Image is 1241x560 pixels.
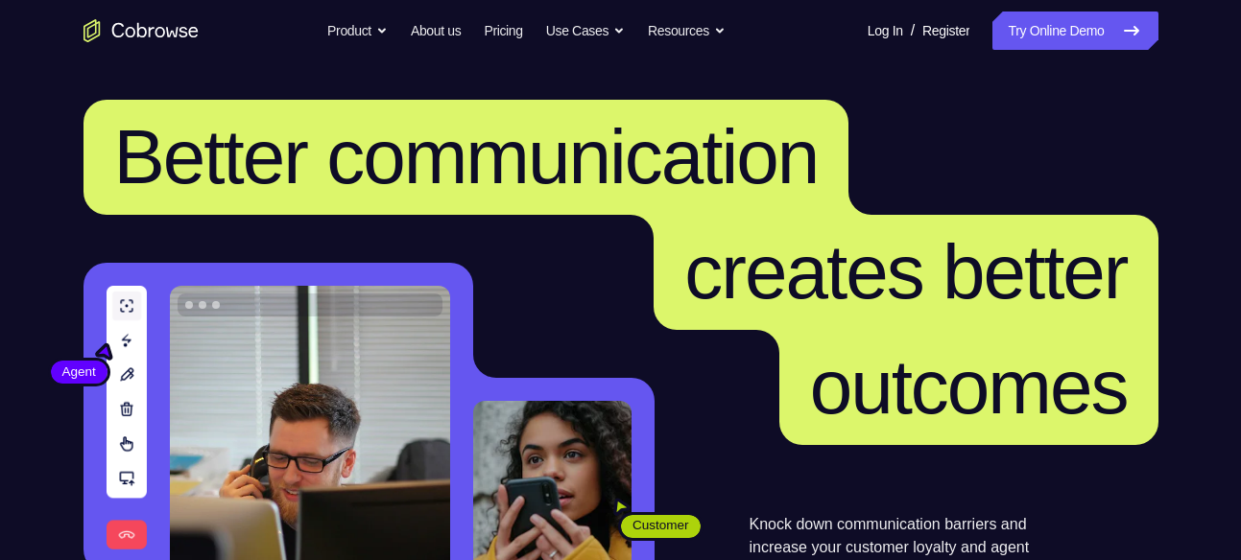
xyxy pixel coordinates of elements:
a: Register [922,12,969,50]
span: / [911,19,915,42]
button: Product [327,12,388,50]
a: Go to the home page [84,19,199,42]
a: Pricing [484,12,522,50]
button: Use Cases [546,12,625,50]
span: outcomes [810,344,1128,430]
button: Resources [648,12,726,50]
span: creates better [684,229,1127,315]
span: Better communication [114,114,819,199]
a: Try Online Demo [992,12,1157,50]
a: Log In [868,12,903,50]
a: About us [411,12,461,50]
